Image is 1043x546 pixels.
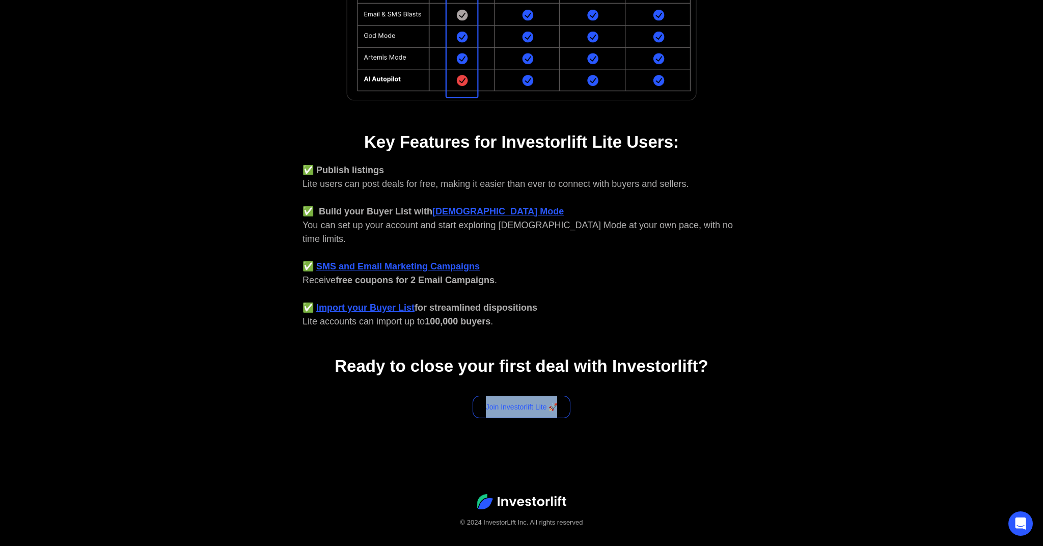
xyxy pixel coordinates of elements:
strong: for streamlined dispositions [415,303,537,313]
strong: Ready to close your first deal with Investorlift? [335,357,708,375]
div: © 2024 InvestorLift Inc. All rights reserved [20,517,1023,528]
strong: ✅ Publish listings [303,165,384,175]
strong: Key Features for Investorlift Lite Users: [364,132,679,151]
a: Import your Buyer List [316,303,415,313]
strong: ✅ [303,261,314,271]
div: Lite users can post deals for free, making it easier than ever to connect with buyers and sellers... [303,163,740,329]
a: SMS and Email Marketing Campaigns [316,261,480,271]
a: [DEMOGRAPHIC_DATA] Mode [432,206,564,216]
strong: ✅ Build your Buyer List with [303,206,432,216]
div: Open Intercom Messenger [1008,511,1033,536]
strong: free coupons for 2 Email Campaigns [336,275,495,285]
strong: ✅ [303,303,314,313]
a: Join Investorlift Lite 🚀 [473,396,571,418]
strong: 100,000 buyers [425,316,490,326]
